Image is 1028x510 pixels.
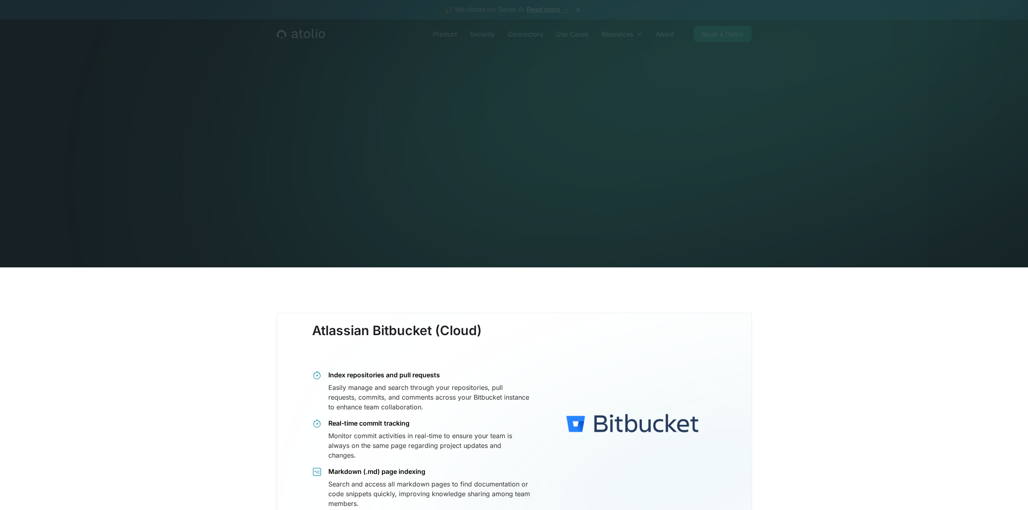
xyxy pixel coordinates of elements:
div: Easily manage and search through your repositories, pull requests, commits, and comments across y... [328,383,530,412]
a: home [277,29,325,39]
div: Monitor commit activities in real-time to ensure your team is always on the same page regarding p... [328,431,530,460]
img: logo [541,340,723,508]
a: Security [463,26,501,42]
a: Product [427,26,463,42]
a: Connectors [501,26,550,42]
a: About [649,26,681,42]
a: Book a Demo [694,26,752,42]
button: × [573,5,583,14]
div: Index repositories and pull requests [328,370,530,379]
h3: Atlassian Bitbucket (Cloud) [312,323,482,355]
a: Use Cases [550,26,595,42]
div: Real-time commit tracking [328,419,530,428]
div: Search and access all markdown pages to find documentation or code snippets quickly, improving kn... [328,479,530,508]
a: Read more → [527,6,569,13]
div: Resources [601,29,633,39]
div: Markdown (.md) page indexing [328,467,530,476]
div: Resources [595,26,649,42]
span: 🎉 We closed our Series A! [445,5,569,15]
